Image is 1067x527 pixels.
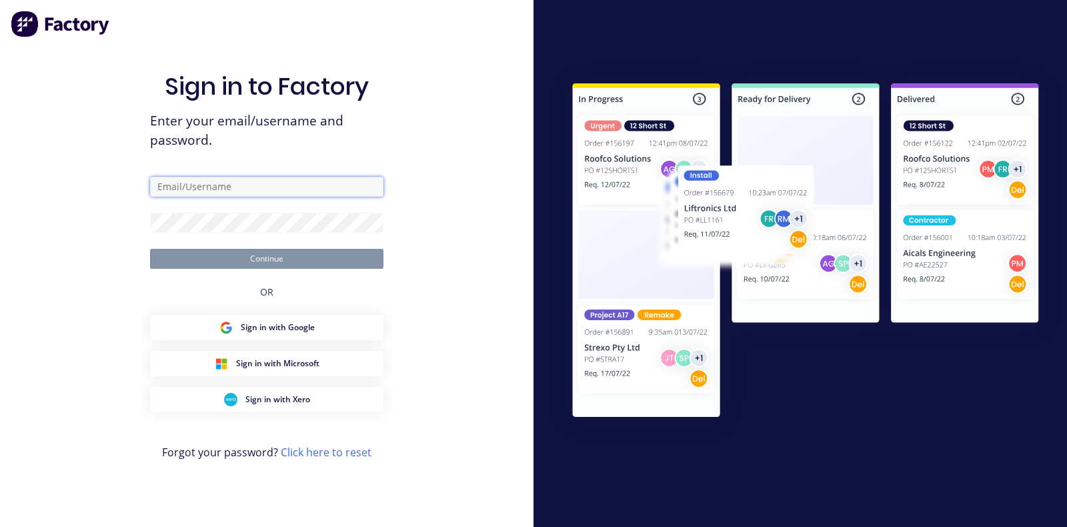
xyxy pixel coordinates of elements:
[236,358,319,370] span: Sign in with Microsoft
[281,445,371,460] a: Click here to reset
[245,394,310,406] span: Sign in with Xero
[165,72,369,101] h1: Sign in to Factory
[11,11,111,37] img: Factory
[150,177,383,197] input: Email/Username
[150,111,383,150] span: Enter your email/username and password.
[219,321,233,334] img: Google Sign in
[215,357,228,370] img: Microsoft Sign in
[150,315,383,340] button: Google Sign inSign in with Google
[162,444,371,460] span: Forgot your password?
[224,393,237,406] img: Xero Sign in
[260,269,273,315] div: OR
[150,387,383,412] button: Xero Sign inSign in with Xero
[544,57,1067,448] img: Sign in
[150,351,383,376] button: Microsoft Sign inSign in with Microsoft
[150,249,383,269] button: Continue
[241,322,315,334] span: Sign in with Google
